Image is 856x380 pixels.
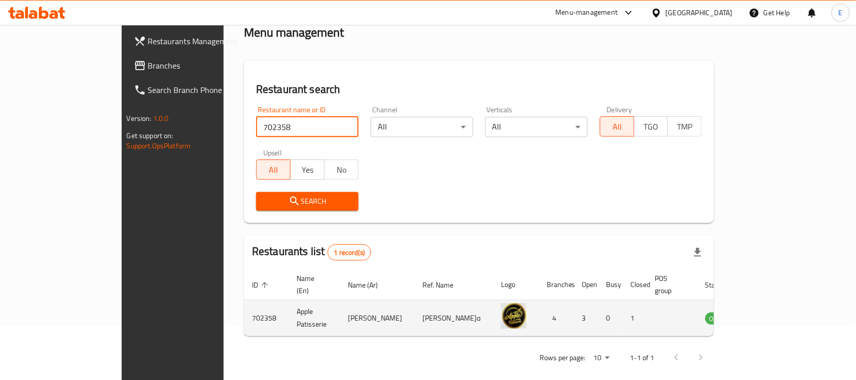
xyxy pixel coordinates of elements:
[153,112,169,125] span: 1.0.0
[574,300,598,336] td: 3
[705,279,738,291] span: Status
[556,7,618,19] div: Menu-management
[371,117,473,137] div: All
[414,300,493,336] td: [PERSON_NAME]ه
[252,244,371,261] h2: Restaurants list
[328,244,372,261] div: Total records count
[655,272,685,297] span: POS group
[252,279,271,291] span: ID
[148,59,257,72] span: Branches
[261,163,287,177] span: All
[604,119,630,134] span: All
[839,7,843,18] span: E
[638,119,664,134] span: TGO
[422,279,467,291] span: Ref. Name
[256,160,291,180] button: All
[485,117,588,137] div: All
[263,149,282,156] label: Upsell
[348,279,391,291] span: Name (Ar)
[256,117,359,137] input: Search for restaurant name or ID..
[256,192,359,211] button: Search
[623,269,647,300] th: Closed
[289,300,340,336] td: Apple Patisserie
[256,82,702,97] h2: Restaurant search
[686,240,710,265] div: Export file
[127,129,173,142] span: Get support on:
[340,300,414,336] td: [PERSON_NAME]
[539,269,574,300] th: Branches
[493,269,539,300] th: Logo
[148,84,257,96] span: Search Branch Phone
[295,163,320,177] span: Yes
[667,116,702,137] button: TMP
[607,106,632,113] label: Delivery
[666,7,733,18] div: [GEOGRAPHIC_DATA]
[127,139,191,152] a: Support.OpsPlatform
[324,160,359,180] button: No
[244,300,289,336] td: 702358
[126,53,265,78] a: Branches
[672,119,698,134] span: TMP
[328,248,371,258] span: 1 record(s)
[600,116,634,137] button: All
[598,269,623,300] th: Busy
[127,112,152,125] span: Version:
[598,300,623,336] td: 0
[297,272,328,297] span: Name (En)
[501,303,526,329] img: Apple Patisserie
[290,160,325,180] button: Yes
[705,313,730,325] span: OPEN
[244,269,786,336] table: enhanced table
[630,352,654,364] p: 1-1 of 1
[244,24,344,41] h2: Menu management
[540,352,585,364] p: Rows per page:
[623,300,647,336] td: 1
[126,29,265,53] a: Restaurants Management
[634,116,668,137] button: TGO
[329,163,354,177] span: No
[148,35,257,47] span: Restaurants Management
[126,78,265,102] a: Search Branch Phone
[264,195,350,208] span: Search
[574,269,598,300] th: Open
[539,300,574,336] td: 4
[589,351,614,366] div: Rows per page:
